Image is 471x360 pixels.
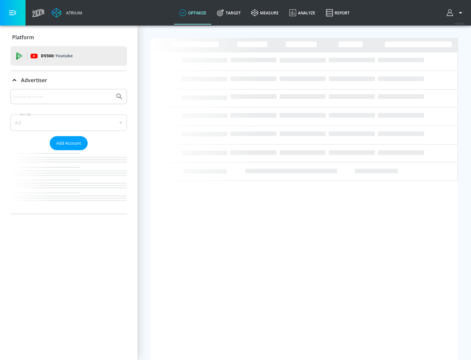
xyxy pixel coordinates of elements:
[284,1,321,25] a: Analyze
[455,22,464,25] span: v 4.24.0
[321,1,355,25] a: Report
[13,92,112,101] input: Search by name
[50,136,88,150] button: Add Account
[10,150,127,214] nav: list of Advertiser
[21,77,47,84] p: Advertiser
[212,1,246,25] a: Target
[55,52,73,59] p: Youtube
[19,112,33,117] label: Sort By
[10,89,127,214] div: Advertiser
[246,1,284,25] a: measure
[12,34,34,41] p: Platform
[52,8,82,18] a: Atrium
[174,1,212,25] a: optimize
[63,10,82,16] div: Atrium
[10,71,127,89] div: Advertiser
[10,28,127,46] div: Platform
[41,52,73,60] p: DV360:
[56,139,81,147] span: Add Account
[10,115,127,131] div: A-Z
[10,46,127,66] div: DV360: Youtube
